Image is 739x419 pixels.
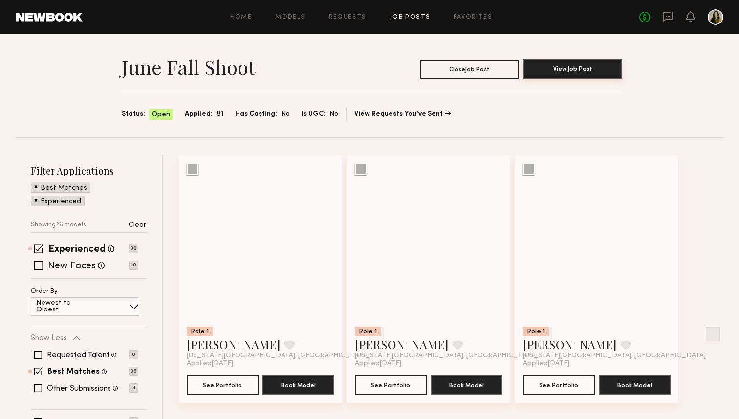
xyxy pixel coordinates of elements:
[355,352,538,360] span: [US_STATE][GEOGRAPHIC_DATA], [GEOGRAPHIC_DATA]
[281,109,290,120] span: No
[523,360,671,368] div: Applied [DATE]
[122,55,255,79] h1: June Fall Shoot
[48,245,106,255] label: Experienced
[48,262,96,271] label: New Faces
[47,368,100,376] label: Best Matches
[129,383,138,393] p: 4
[187,327,213,336] div: Role 1
[187,336,281,352] a: [PERSON_NAME]
[230,14,252,21] a: Home
[523,327,549,336] div: Role 1
[431,375,502,395] button: Book Model
[454,14,492,21] a: Favorites
[129,261,138,270] p: 10
[262,375,334,395] button: Book Model
[122,109,145,120] span: Status:
[47,352,109,359] label: Requested Talent
[262,380,334,389] a: Book Model
[185,109,213,120] span: Applied:
[523,352,706,360] span: [US_STATE][GEOGRAPHIC_DATA], [GEOGRAPHIC_DATA]
[523,59,622,79] button: View Job Post
[15,65,20,73] img: Back to previous page
[41,185,87,192] p: Best Matches
[47,385,111,393] label: Other Submissions
[354,111,451,118] a: View Requests You’ve Sent
[129,367,138,376] p: 36
[329,14,367,21] a: Requests
[187,375,259,395] button: See Portfolio
[217,109,223,120] span: 81
[31,334,67,342] p: Show Less
[302,109,326,120] span: Is UGC:
[129,244,138,253] p: 30
[41,198,81,205] p: Experienced
[709,330,717,338] img: Unhide Model
[235,109,277,120] span: Has Casting:
[129,222,146,229] p: Clear
[599,380,671,389] a: Book Model
[599,375,671,395] button: Book Model
[31,288,58,295] p: Order By
[152,110,170,120] span: Open
[523,375,595,395] button: See Portfolio
[390,14,431,21] a: Job Posts
[355,375,427,395] button: See Portfolio
[36,300,94,313] p: Newest to Oldest
[329,109,338,120] span: No
[420,60,519,79] button: CloseJob Post
[523,60,622,79] a: View Job Post
[431,380,502,389] a: Book Model
[523,336,617,352] a: [PERSON_NAME]
[355,360,502,368] div: Applied [DATE]
[355,336,449,352] a: [PERSON_NAME]
[187,352,369,360] span: [US_STATE][GEOGRAPHIC_DATA], [GEOGRAPHIC_DATA]
[31,164,146,177] h2: Filter Applications
[129,350,138,359] p: 0
[355,327,381,336] div: Role 1
[275,14,305,21] a: Models
[187,360,334,368] div: Applied [DATE]
[31,222,86,228] p: Showing 26 models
